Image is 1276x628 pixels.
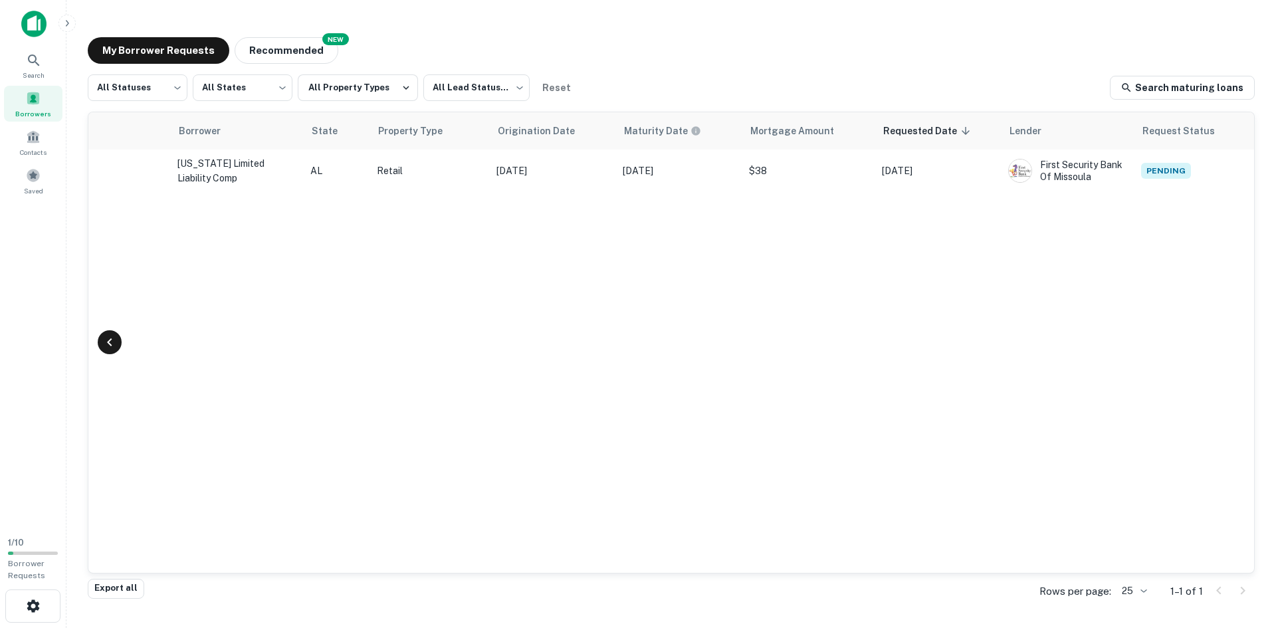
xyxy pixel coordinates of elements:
[24,185,43,196] span: Saved
[4,86,62,122] a: Borrowers
[312,123,355,139] span: State
[535,74,578,101] button: Reset
[88,70,187,105] div: All Statuses
[875,112,1002,150] th: Requested Date
[624,124,701,138] div: Maturity dates displayed may be estimated. Please contact the lender for the most accurate maturi...
[370,112,490,150] th: Property Type
[624,124,718,138] span: Maturity dates displayed may be estimated. Please contact the lender for the most accurate maturi...
[1008,159,1128,183] div: First Security Bank Of Missoula
[1210,479,1276,543] iframe: Chat Widget
[883,123,974,139] span: Requested Date
[4,47,62,83] a: Search
[177,156,297,185] p: [US_STATE] limited liability comp
[1116,581,1149,601] div: 25
[4,163,62,199] a: Saved
[1170,583,1203,599] p: 1–1 of 1
[882,163,995,178] p: [DATE]
[1002,112,1134,150] th: Lender
[304,112,370,150] th: State
[624,124,688,138] h6: Maturity Date
[298,74,418,101] button: All Property Types
[1142,123,1233,139] span: Request Status
[179,123,238,139] span: Borrower
[1009,159,1031,182] img: picture
[749,163,869,178] p: $38
[193,70,292,105] div: All States
[310,163,364,178] p: AL
[21,11,47,37] img: capitalize-icon.png
[8,538,24,548] span: 1 / 10
[423,70,530,105] div: All Lead Statuses
[20,147,47,157] span: Contacts
[171,112,304,150] th: Borrower
[616,112,742,150] th: Maturity dates displayed may be estimated. Please contact the lender for the most accurate maturi...
[498,123,592,139] span: Origination Date
[235,37,338,64] button: Recommended
[15,108,51,119] span: Borrowers
[322,33,349,45] div: NEW
[8,559,45,580] span: Borrower Requests
[1039,583,1111,599] p: Rows per page:
[490,112,616,150] th: Origination Date
[377,163,483,178] p: Retail
[496,163,609,178] p: [DATE]
[4,124,62,160] a: Contacts
[88,37,229,64] button: My Borrower Requests
[378,123,460,139] span: Property Type
[23,70,45,80] span: Search
[1010,123,1059,139] span: Lender
[88,579,144,599] button: Export all
[623,163,736,178] p: [DATE]
[742,112,875,150] th: Mortgage Amount
[1141,163,1191,179] span: Pending
[1110,76,1255,100] a: Search maturing loans
[1134,112,1254,150] th: Request Status
[750,123,851,139] span: Mortgage Amount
